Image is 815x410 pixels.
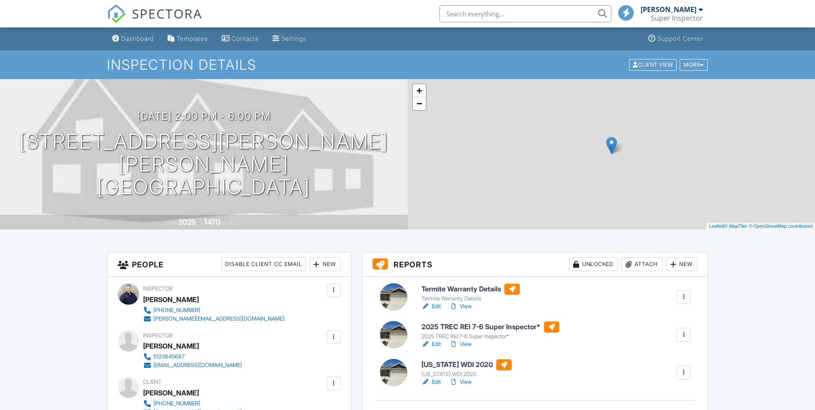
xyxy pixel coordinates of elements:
h6: Termite Warranty Details [421,284,520,295]
div: More [680,59,708,70]
div: | [707,223,815,230]
a: Settings [269,31,310,47]
div: 1470 [204,217,220,226]
a: Edit [421,340,441,349]
span: Client [143,379,162,385]
a: 5123645687 [143,352,242,361]
a: [US_STATE] WDI 2020 [US_STATE] WDI 2020 [421,359,512,378]
a: Zoom in [413,84,426,97]
div: New [666,257,697,271]
div: New [309,257,341,271]
a: Dashboard [109,31,157,47]
div: Templates [177,35,208,42]
a: 2025 TREC REI 7-6 Super Inspector* 2025 TREC REI 7-6 Super Inspector* [421,321,559,340]
a: [PHONE_NUMBER] [143,306,284,315]
div: 5123645687 [153,353,185,360]
div: [PERSON_NAME] [143,386,199,399]
div: Contacts [232,35,259,42]
a: Templates [164,31,211,47]
h3: People [107,252,351,277]
h3: Reports [362,252,708,277]
div: [EMAIL_ADDRESS][DOMAIN_NAME] [153,362,242,369]
img: The Best Home Inspection Software - Spectora [107,4,126,23]
div: [PERSON_NAME] [143,340,199,352]
div: [US_STATE] WDI 2020 [421,371,512,378]
span: sq. ft. [222,220,234,226]
div: [PERSON_NAME] [143,293,199,306]
div: Unlocked [569,257,618,271]
a: [EMAIL_ADDRESS][DOMAIN_NAME] [143,361,242,370]
a: [PERSON_NAME][EMAIL_ADDRESS][DOMAIN_NAME] [143,315,284,323]
div: 2025 [178,217,196,226]
div: Settings [281,35,306,42]
h6: 2025 TREC REI 7-6 Super Inspector* [421,321,559,333]
span: Built [167,220,177,226]
h1: [STREET_ADDRESS][PERSON_NAME] [PERSON_NAME][GEOGRAPHIC_DATA] [14,130,394,198]
a: [PHONE_NUMBER] [143,399,242,408]
a: Zoom out [413,97,426,110]
a: Edit [421,378,441,386]
div: [PERSON_NAME] [641,5,696,14]
a: Leaflet [709,223,723,229]
a: Termite Warranty Details Termite Warranty Details [421,284,520,303]
div: Client View [629,59,677,70]
span: Inspector [143,285,173,292]
a: Client View [628,61,679,67]
a: View [449,378,472,386]
div: [PHONE_NUMBER] [153,307,200,314]
a: View [449,340,472,349]
div: Disable Client CC Email [221,257,306,271]
h1: Inspection Details [107,57,708,72]
a: © MapTiler [724,223,748,229]
h3: [DATE] 2:00 pm - 6:00 pm [137,110,271,122]
div: [PHONE_NUMBER] [153,400,200,407]
div: Super Inspector [651,14,703,22]
a: Edit [421,302,441,311]
span: SPECTORA [132,4,202,22]
div: 2025 TREC REI 7-6 Super Inspector* [421,333,559,340]
div: Termite Warranty Details [421,295,520,302]
a: View [449,302,472,311]
div: Dashboard [121,35,154,42]
div: Attach [621,257,662,271]
a: Support Center [645,31,707,47]
div: Support Center [657,35,703,42]
a: Contacts [218,31,262,47]
h6: [US_STATE] WDI 2020 [421,359,512,370]
a: SPECTORA [107,12,202,30]
span: Inspector [143,332,173,339]
div: [PERSON_NAME][EMAIL_ADDRESS][DOMAIN_NAME] [153,315,284,322]
input: Search everything... [440,5,611,22]
a: © OpenStreetMap contributors [749,223,813,229]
